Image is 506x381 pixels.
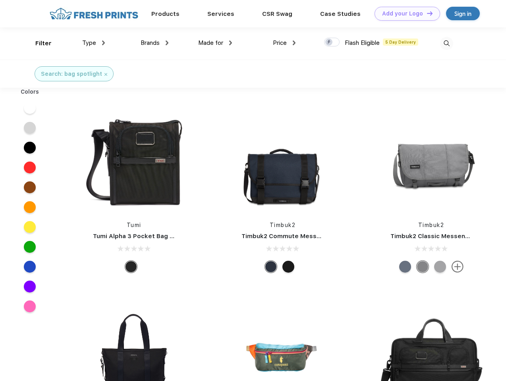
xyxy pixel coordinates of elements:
img: DT [427,11,433,15]
a: Tumi [127,222,141,228]
div: Eco Nautical [265,261,277,273]
div: Eco Black [282,261,294,273]
div: Sign in [454,9,471,18]
a: Timbuk2 Classic Messenger Bag [390,233,489,240]
a: Tumi Alpha 3 Pocket Bag Small [93,233,186,240]
img: func=resize&h=266 [379,108,484,213]
span: Price [273,39,287,46]
a: Products [151,10,180,17]
div: Filter [35,39,52,48]
img: desktop_search.svg [440,37,453,50]
span: 5 Day Delivery [383,38,418,46]
span: Made for [198,39,223,46]
img: dropdown.png [293,40,295,45]
span: Type [82,39,96,46]
img: func=resize&h=266 [230,108,335,213]
div: Colors [15,88,45,96]
span: Flash Eligible [345,39,380,46]
div: Eco Gunmetal [417,261,429,273]
img: more.svg [452,261,464,273]
div: Black [125,261,137,273]
img: dropdown.png [229,40,232,45]
img: dropdown.png [102,40,105,45]
div: Add your Logo [382,10,423,17]
a: Timbuk2 Commute Messenger Bag [241,233,348,240]
div: Eco Rind Pop [434,261,446,273]
img: func=resize&h=266 [81,108,187,213]
img: fo%20logo%202.webp [47,7,141,21]
a: Timbuk2 [270,222,296,228]
a: Timbuk2 [418,222,444,228]
div: Eco Lightbeam [399,261,411,273]
span: Brands [141,39,160,46]
div: Search: bag spotlight [41,70,102,78]
img: dropdown.png [166,40,168,45]
a: Sign in [446,7,480,20]
img: filter_cancel.svg [104,73,107,76]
